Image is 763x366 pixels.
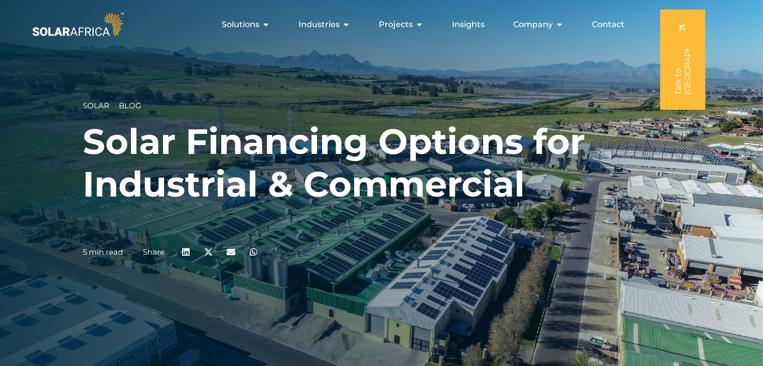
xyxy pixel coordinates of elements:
span: Solar [83,101,109,110]
nav: Menu [126,15,633,35]
a: Contact [592,19,625,31]
p: 5 min read [83,248,123,257]
div: Share on x-twitter [197,241,220,263]
span: Company [513,19,553,31]
span: Blog [119,101,141,110]
div: Share on linkedin [175,241,197,263]
div: Menu Toggle [126,15,633,35]
a: Insights [452,19,485,31]
a: Share [143,247,165,257]
span: Projects [379,19,413,31]
div: Share on email [220,241,242,263]
span: Industries [298,19,340,31]
span: Solutions [222,19,259,31]
h1: Solar Financing Options for Industrial & Commercial [83,120,680,206]
div: Share on whatsapp [242,241,265,263]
